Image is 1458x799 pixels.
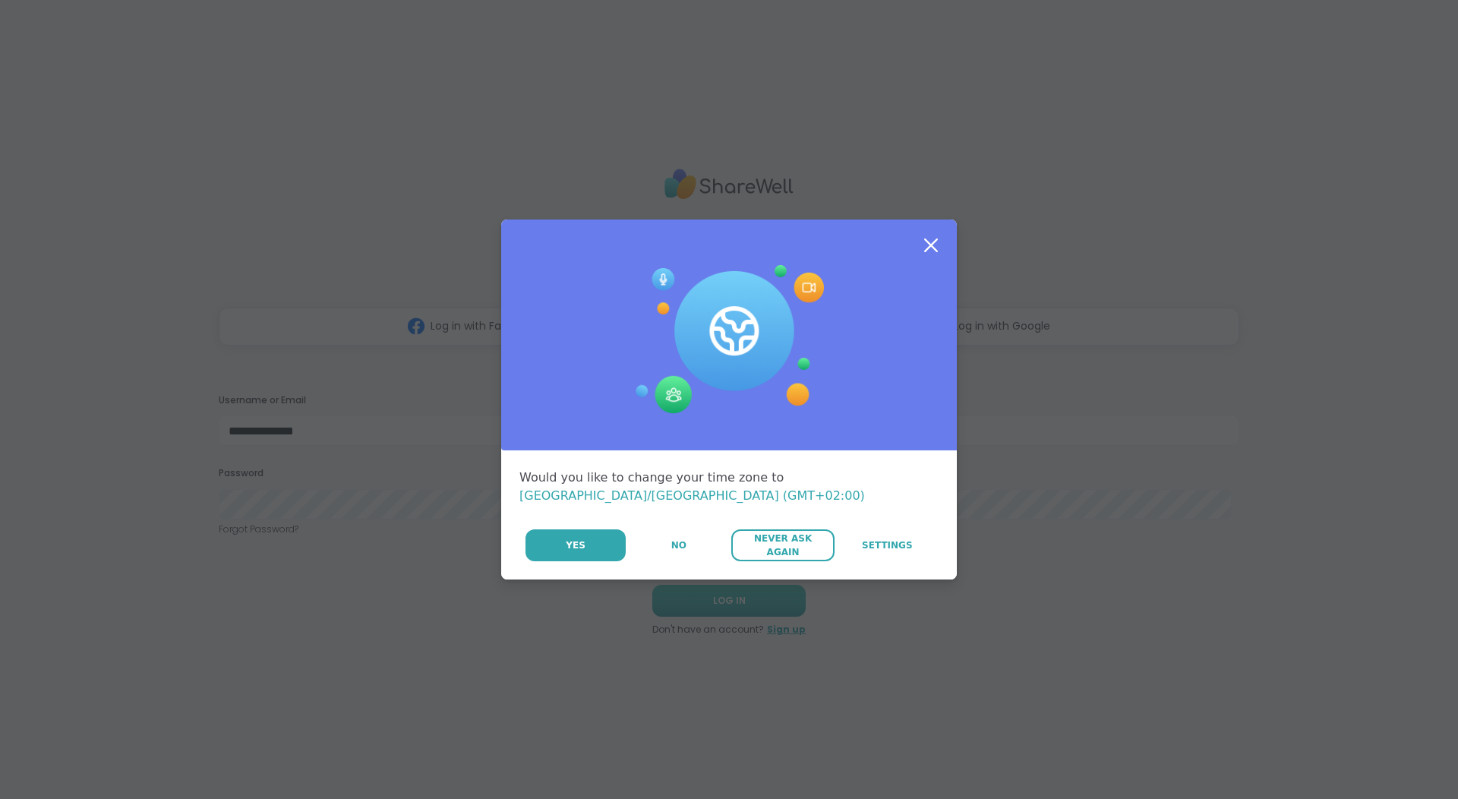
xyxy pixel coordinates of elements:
[836,529,939,561] a: Settings
[862,538,913,552] span: Settings
[739,532,826,559] span: Never Ask Again
[634,265,824,414] img: Session Experience
[671,538,686,552] span: No
[519,469,939,505] div: Would you like to change your time zone to
[519,488,865,503] span: [GEOGRAPHIC_DATA]/[GEOGRAPHIC_DATA] (GMT+02:00)
[627,529,730,561] button: No
[525,529,626,561] button: Yes
[566,538,585,552] span: Yes
[731,529,834,561] button: Never Ask Again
